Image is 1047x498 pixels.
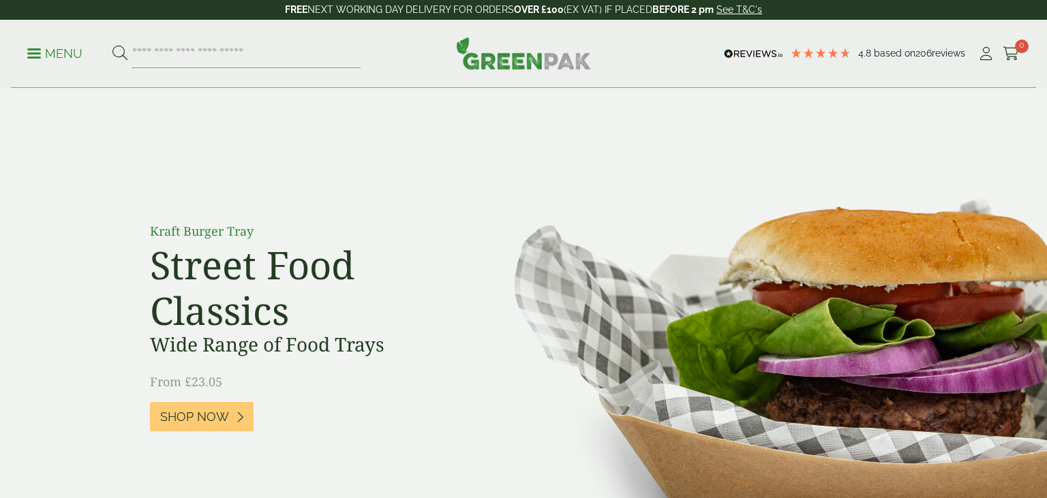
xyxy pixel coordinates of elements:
[456,37,591,69] img: GreenPak Supplies
[150,242,457,333] h2: Street Food Classics
[790,47,851,59] div: 4.79 Stars
[716,4,762,15] a: See T&C's
[150,222,457,240] p: Kraft Burger Tray
[932,48,965,59] span: reviews
[977,47,995,61] i: My Account
[27,46,82,62] p: Menu
[874,48,915,59] span: Based on
[1003,44,1020,64] a: 0
[724,49,783,59] img: REVIEWS.io
[150,333,457,356] h3: Wide Range of Food Trays
[1003,47,1020,61] i: Cart
[285,4,307,15] strong: FREE
[514,4,564,15] strong: OVER £100
[160,409,229,424] span: Shop Now
[652,4,714,15] strong: BEFORE 2 pm
[27,46,82,59] a: Menu
[858,48,874,59] span: 4.8
[1015,40,1029,53] span: 0
[150,373,222,390] span: From £23.05
[915,48,932,59] span: 206
[150,402,254,431] a: Shop Now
